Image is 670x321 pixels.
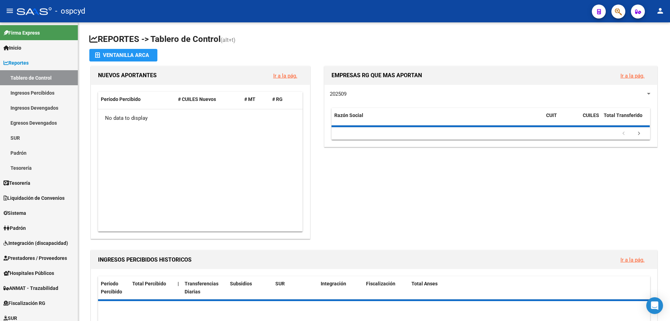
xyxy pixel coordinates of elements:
[98,92,175,107] datatable-header-cell: Período Percibido
[182,276,227,299] datatable-header-cell: Transferencias Diarias
[3,224,26,232] span: Padrón
[221,37,236,43] span: (alt+t)
[175,92,242,107] datatable-header-cell: # CUILES Nuevos
[227,276,273,299] datatable-header-cell: Subsidios
[178,96,216,102] span: # CUILES Nuevos
[583,112,599,118] span: CUILES
[129,276,175,299] datatable-header-cell: Total Percibido
[330,91,347,97] span: 202509
[656,7,664,15] mat-icon: person
[268,69,303,82] button: Ir a la pág.
[98,72,157,79] span: NUEVOS APORTANTES
[95,49,152,61] div: Ventanilla ARCA
[3,254,67,262] span: Prestadores / Proveedores
[98,109,303,127] div: No data to display
[3,29,40,37] span: Firma Express
[185,281,218,294] span: Transferencias Diarias
[366,281,395,286] span: Fiscalización
[409,276,645,299] datatable-header-cell: Total Anses
[3,44,21,52] span: Inicio
[604,112,642,118] span: Total Transferido
[275,281,285,286] span: SUR
[363,276,409,299] datatable-header-cell: Fiscalización
[546,112,557,118] span: CUIT
[98,276,129,299] datatable-header-cell: Período Percibido
[89,34,659,46] h1: REPORTES -> Tablero de Control
[3,284,58,292] span: ANMAT - Trazabilidad
[89,49,157,61] button: Ventanilla ARCA
[3,299,45,307] span: Fiscalización RG
[615,69,650,82] button: Ir a la pág.
[620,257,645,263] a: Ir a la pág.
[332,72,422,79] span: EMPRESAS RG QUE MAS APORTAN
[3,194,65,202] span: Liquidación de Convenios
[3,269,54,277] span: Hospitales Públicos
[580,108,601,131] datatable-header-cell: CUILES
[615,253,650,266] button: Ir a la pág.
[3,59,29,67] span: Reportes
[132,281,166,286] span: Total Percibido
[3,179,30,187] span: Tesorería
[98,256,192,263] span: INGRESOS PERCIBIDOS HISTORICOS
[334,112,363,118] span: Razón Social
[321,281,346,286] span: Integración
[272,96,283,102] span: # RG
[543,108,580,131] datatable-header-cell: CUIT
[101,281,122,294] span: Período Percibido
[6,7,14,15] mat-icon: menu
[241,92,269,107] datatable-header-cell: # MT
[318,276,363,299] datatable-header-cell: Integración
[411,281,438,286] span: Total Anses
[332,108,543,131] datatable-header-cell: Razón Social
[3,209,26,217] span: Sistema
[273,276,318,299] datatable-header-cell: SUR
[617,130,630,138] a: go to previous page
[273,73,297,79] a: Ir a la pág.
[230,281,252,286] span: Subsidios
[269,92,297,107] datatable-header-cell: # RG
[244,96,255,102] span: # MT
[178,281,179,286] span: |
[101,96,141,102] span: Período Percibido
[646,297,663,314] div: Open Intercom Messenger
[632,130,646,138] a: go to next page
[55,3,85,19] span: - ospcyd
[175,276,182,299] datatable-header-cell: |
[601,108,650,131] datatable-header-cell: Total Transferido
[3,239,68,247] span: Integración (discapacidad)
[620,73,645,79] a: Ir a la pág.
